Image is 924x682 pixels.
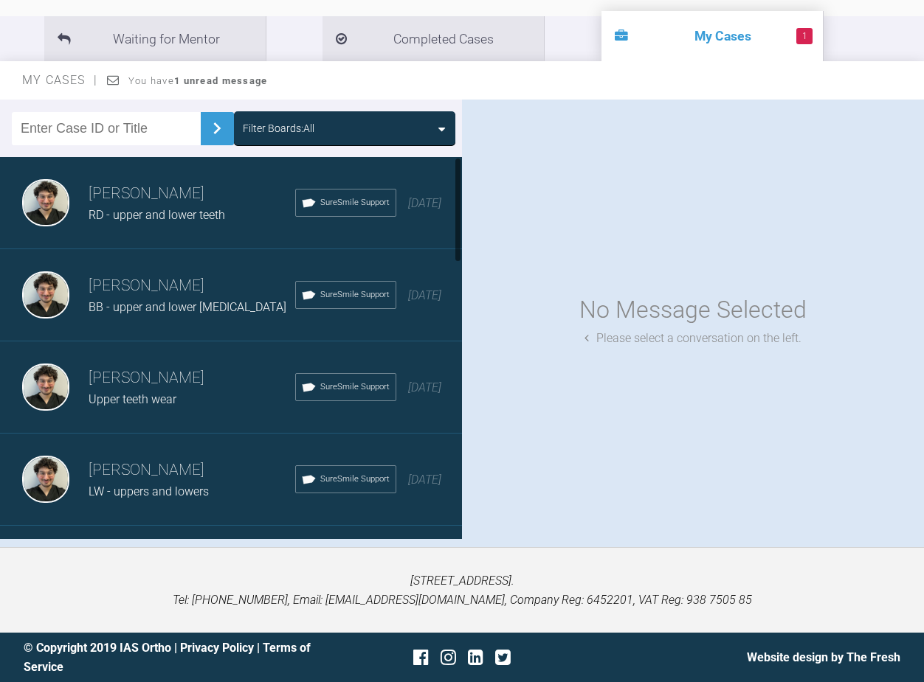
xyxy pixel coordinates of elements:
li: Completed Cases [323,16,544,61]
span: [DATE] [408,380,441,394]
span: RD - upper and lower teeth [89,208,225,222]
p: [STREET_ADDRESS]. Tel: [PHONE_NUMBER], Email: [EMAIL_ADDRESS][DOMAIN_NAME], Company Reg: 6452201,... [24,571,900,609]
span: You have [128,75,268,86]
span: [DATE] [408,196,441,210]
span: SureSmile Support [320,473,390,486]
h3: [PERSON_NAME] [89,458,295,483]
span: SureSmile Support [320,380,390,394]
span: Upper teeth wear [89,392,176,406]
h3: [PERSON_NAME] [89,181,295,206]
img: Alex Halim [22,271,69,319]
a: Website design by The Fresh [747,650,900,664]
h3: [PERSON_NAME] [89,366,295,391]
img: Alex Halim [22,456,69,503]
span: SureSmile Support [320,196,390,209]
strong: 1 unread message [174,75,267,86]
div: Filter Boards: All [243,120,314,136]
img: Alex Halim [22,363,69,411]
a: Terms of Service [24,641,311,674]
span: LW - uppers and lowers [89,484,209,498]
a: Privacy Policy [180,641,254,655]
div: © Copyright 2019 IAS Ortho | | [24,638,316,676]
div: Please select a conversation on the left. [585,329,801,348]
li: Waiting for Mentor [44,16,266,61]
span: [DATE] [408,288,441,302]
img: chevronRight.28bd32b0.svg [205,116,229,140]
input: Enter Case ID or Title [12,112,201,145]
div: No Message Selected [579,291,807,329]
span: My Cases [22,73,98,87]
span: SureSmile Support [320,288,390,302]
h3: [PERSON_NAME] [89,274,295,299]
img: Alex Halim [22,179,69,226]
span: BB - upper and lower [MEDICAL_DATA] [89,300,286,314]
span: [DATE] [408,473,441,487]
li: My Cases [601,11,823,61]
span: 1 [796,28,813,44]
